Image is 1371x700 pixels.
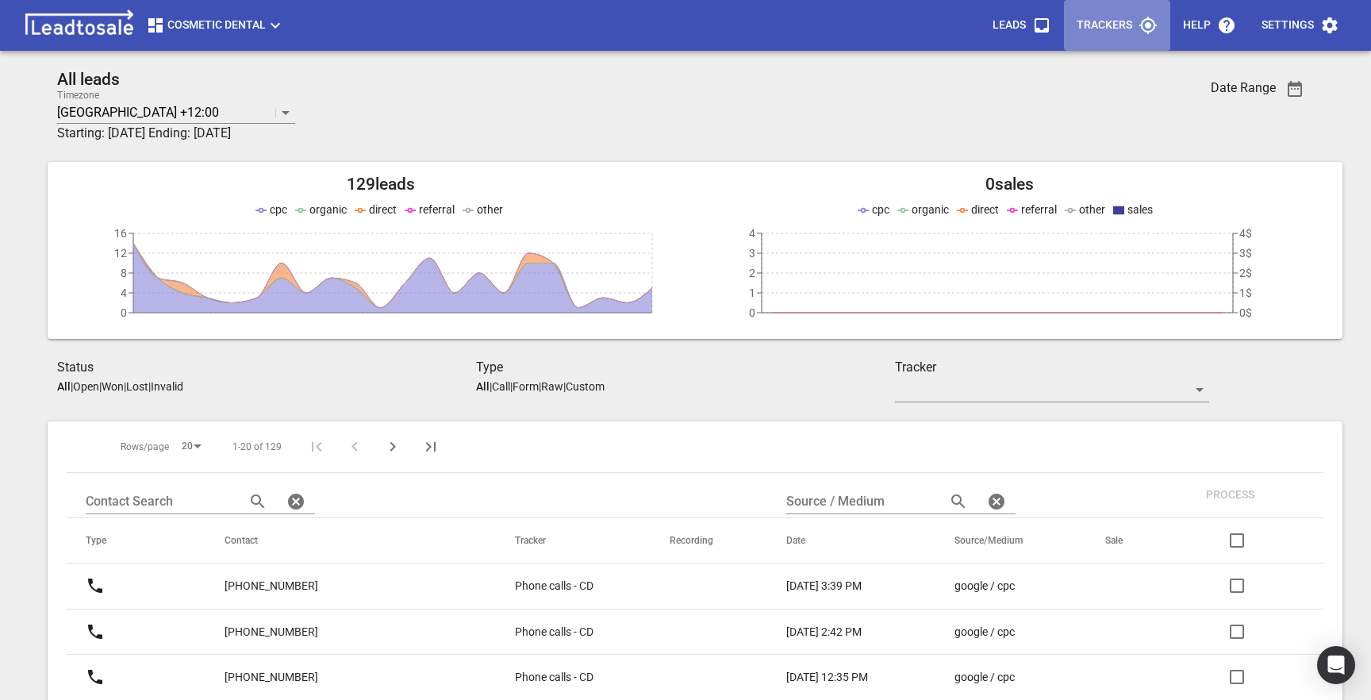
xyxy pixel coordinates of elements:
[121,267,127,279] tspan: 8
[496,518,651,563] th: Tracker
[954,624,1015,640] p: google / cpc
[151,380,183,393] p: Invalid
[225,624,318,640] p: [PHONE_NUMBER]
[67,518,205,563] th: Type
[1077,17,1132,33] p: Trackers
[1079,203,1105,216] span: other
[1239,306,1252,319] tspan: 0$
[477,203,503,216] span: other
[1127,203,1153,216] span: sales
[124,380,126,393] span: |
[786,578,891,594] a: [DATE] 3:39 PM
[140,10,291,41] button: Cosmetic Dental
[515,624,593,640] p: Phone calls - CD
[786,669,868,686] p: [DATE] 12:35 PM
[476,358,895,377] h3: Type
[749,227,755,240] tspan: 4
[935,518,1085,563] th: Source/Medium
[369,203,397,216] span: direct
[57,70,1104,90] h2: All leads
[102,380,124,393] p: Won
[971,203,999,216] span: direct
[515,624,606,640] a: Phone calls - CD
[492,380,510,393] p: Call
[490,380,492,393] span: |
[1276,70,1314,108] button: Date Range
[563,380,566,393] span: |
[86,576,105,595] svg: Call
[695,175,1323,194] h2: 0 sales
[19,10,140,41] img: logo
[225,578,318,594] p: [PHONE_NUMBER]
[954,624,1041,640] a: google / cpc
[1239,267,1252,279] tspan: 2$
[476,380,490,393] aside: All
[510,380,513,393] span: |
[872,203,889,216] span: cpc
[767,518,935,563] th: Date
[954,578,1041,594] a: google / cpc
[1086,518,1174,563] th: Sale
[954,669,1041,686] a: google / cpc
[749,287,755,299] tspan: 1
[895,358,1209,377] h3: Tracker
[786,578,862,594] p: [DATE] 3:39 PM
[749,267,755,279] tspan: 2
[954,669,1015,686] p: google / cpc
[146,16,285,35] span: Cosmetic Dental
[232,440,282,454] span: 1-20 of 129
[67,175,695,194] h2: 129 leads
[412,428,450,466] button: Last Page
[57,103,219,121] p: [GEOGRAPHIC_DATA] +12:00
[515,578,606,594] a: Phone calls - CD
[86,622,105,641] svg: Call
[114,247,127,260] tspan: 12
[126,380,148,393] p: Lost
[57,124,1104,143] h3: Starting: [DATE] Ending: [DATE]
[121,440,169,454] span: Rows/page
[566,380,605,393] p: Custom
[99,380,102,393] span: |
[749,247,755,260] tspan: 3
[225,669,318,686] p: [PHONE_NUMBER]
[1211,80,1276,95] h3: Date Range
[121,287,127,299] tspan: 4
[86,667,105,687] svg: Call
[515,578,593,594] p: Phone calls - CD
[71,380,73,393] span: |
[374,428,412,466] button: Next Page
[993,17,1026,33] p: Leads
[73,380,99,393] p: Open
[270,203,287,216] span: cpc
[1183,17,1211,33] p: Help
[1239,287,1252,299] tspan: 1$
[225,567,318,606] a: [PHONE_NUMBER]
[1317,646,1355,684] div: Open Intercom Messenger
[954,578,1015,594] p: google / cpc
[786,624,891,640] a: [DATE] 2:42 PM
[57,380,71,393] aside: All
[1262,17,1314,33] p: Settings
[1239,227,1252,240] tspan: 4$
[912,203,949,216] span: organic
[148,380,151,393] span: |
[225,658,318,697] a: [PHONE_NUMBER]
[786,669,891,686] a: [DATE] 12:35 PM
[515,669,606,686] a: Phone calls - CD
[114,227,127,240] tspan: 16
[175,436,207,457] div: 20
[205,518,496,563] th: Contact
[513,380,539,393] p: Form
[225,613,318,652] a: [PHONE_NUMBER]
[515,669,593,686] p: Phone calls - CD
[419,203,455,216] span: referral
[749,306,755,319] tspan: 0
[651,518,767,563] th: Recording
[539,380,541,393] span: |
[57,358,476,377] h3: Status
[786,624,862,640] p: [DATE] 2:42 PM
[1021,203,1057,216] span: referral
[1239,247,1252,260] tspan: 3$
[309,203,347,216] span: organic
[121,306,127,319] tspan: 0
